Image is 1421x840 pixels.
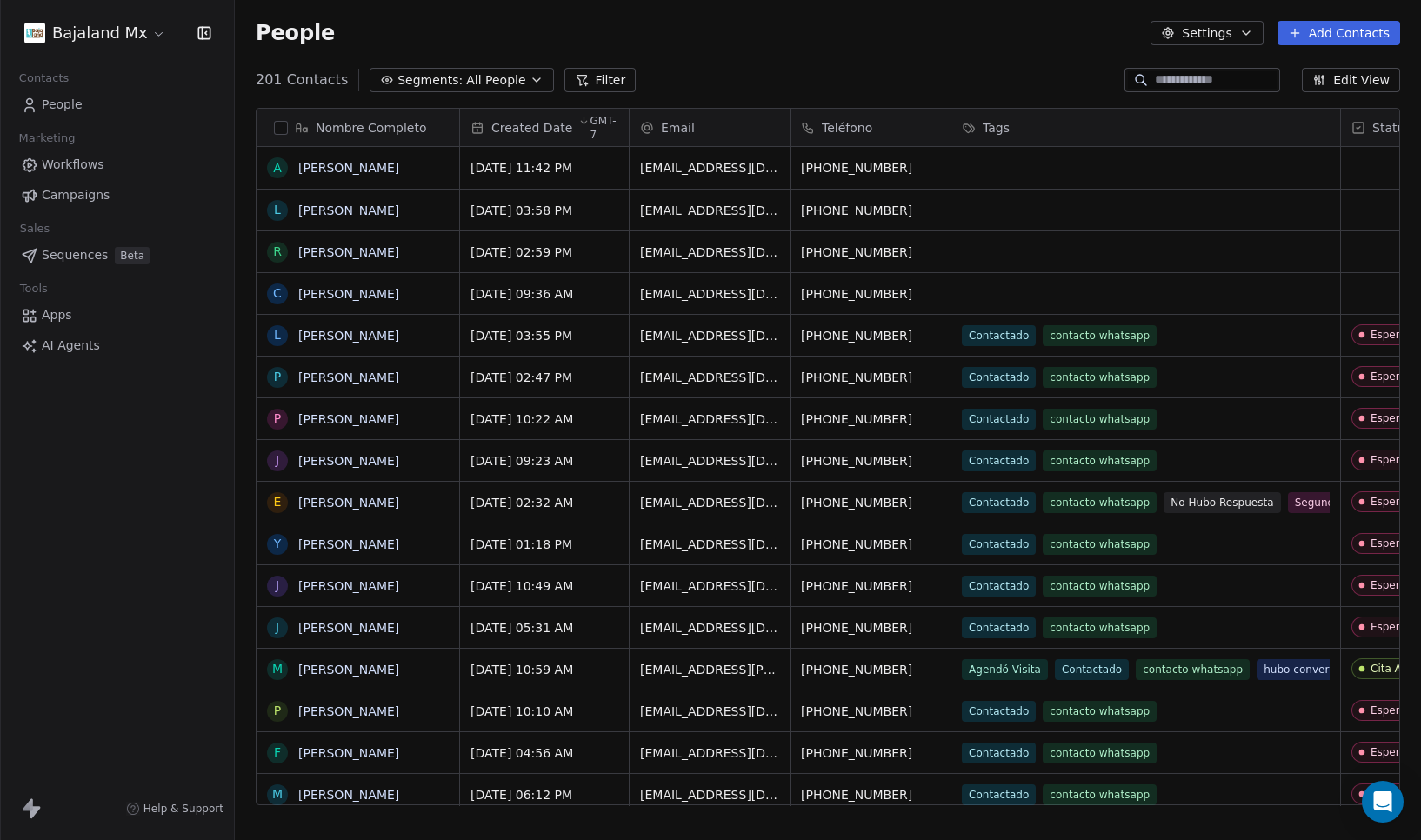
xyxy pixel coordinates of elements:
[298,704,399,718] a: [PERSON_NAME]
[1043,367,1157,388] span: contacto whatsapp
[298,287,399,301] a: [PERSON_NAME]
[962,576,1036,597] span: Contactado
[42,337,100,355] span: AI Agents
[470,703,618,720] span: [DATE] 10:10 AM
[257,109,459,146] div: Nombre Completo
[1136,659,1250,680] span: contacto whatsapp
[640,159,779,177] span: [EMAIL_ADDRESS][DOMAIN_NAME]
[801,661,940,678] span: [PHONE_NUMBER]
[822,119,872,137] span: Teléfono
[12,216,57,242] span: Sales
[1043,492,1157,513] span: contacto whatsapp
[470,159,618,177] span: [DATE] 11:42 PM
[1043,450,1157,471] span: contacto whatsapp
[470,202,618,219] span: [DATE] 03:58 PM
[801,494,940,511] span: [PHONE_NUMBER]
[14,331,220,360] a: AI Agents
[962,743,1036,763] span: Contactado
[298,203,399,217] a: [PERSON_NAME]
[11,65,77,91] span: Contacts
[640,243,779,261] span: [EMAIL_ADDRESS][DOMAIN_NAME]
[276,451,279,470] div: J
[962,701,1036,722] span: Contactado
[298,663,399,677] a: [PERSON_NAME]
[12,276,55,302] span: Tools
[590,114,618,142] span: GMT-7
[273,243,282,261] div: R
[1043,784,1157,805] span: contacto whatsapp
[801,744,940,762] span: [PHONE_NUMBER]
[273,284,282,303] div: C
[801,577,940,595] span: [PHONE_NUMBER]
[42,156,104,174] span: Workflows
[1055,659,1129,680] span: Contactado
[1362,781,1404,823] div: Open Intercom Messenger
[470,786,618,803] span: [DATE] 06:12 PM
[274,535,282,553] div: Y
[470,536,618,553] span: [DATE] 01:18 PM
[491,119,572,137] span: Created Date
[470,494,618,511] span: [DATE] 02:32 AM
[24,23,45,43] img: ppic-bajaland-logo.jpg
[791,109,951,146] div: Teléfono
[42,96,83,114] span: People
[14,241,220,270] a: SequencesBeta
[42,186,110,204] span: Campaigns
[276,577,279,595] div: J
[298,496,399,510] a: [PERSON_NAME]
[115,247,150,264] span: Beta
[640,786,779,803] span: [EMAIL_ADDRESS][DOMAIN_NAME]
[272,660,283,678] div: M
[298,537,399,551] a: [PERSON_NAME]
[470,452,618,470] span: [DATE] 09:23 AM
[630,109,790,146] div: Email
[1164,492,1280,513] span: No Hubo Respuesta
[298,161,399,175] a: [PERSON_NAME]
[298,454,399,468] a: [PERSON_NAME]
[257,147,460,806] div: grid
[316,119,427,137] span: Nombre Completo
[962,450,1036,471] span: Contactado
[640,536,779,553] span: [EMAIL_ADDRESS][DOMAIN_NAME]
[1043,325,1157,346] span: contacto whatsapp
[470,327,618,344] span: [DATE] 03:55 PM
[298,245,399,259] a: [PERSON_NAME]
[801,327,940,344] span: [PHONE_NUMBER]
[14,90,220,119] a: People
[272,785,283,803] div: M
[21,18,170,48] button: Bajaland Mx
[1043,743,1157,763] span: contacto whatsapp
[801,786,940,803] span: [PHONE_NUMBER]
[962,617,1036,638] span: Contactado
[466,71,525,90] span: All People
[274,326,281,344] div: L
[470,577,618,595] span: [DATE] 10:49 AM
[1372,119,1411,137] span: Status
[274,702,281,720] div: P
[640,452,779,470] span: [EMAIL_ADDRESS][DOMAIN_NAME]
[962,659,1048,680] span: Agendó Visita
[962,367,1036,388] span: Contactado
[640,703,779,720] span: [EMAIL_ADDRESS][DOMAIN_NAME]
[1043,409,1157,430] span: contacto whatsapp
[42,306,72,324] span: Apps
[640,619,779,637] span: [EMAIL_ADDRESS][DOMAIN_NAME]
[640,661,779,678] span: [EMAIL_ADDRESS][PERSON_NAME][DOMAIN_NAME]
[298,329,399,343] a: [PERSON_NAME]
[801,410,940,428] span: [PHONE_NUMBER]
[298,412,399,426] a: [PERSON_NAME]
[1288,492,1397,513] span: Segundo contacto
[470,285,618,303] span: [DATE] 09:36 AM
[564,68,637,92] button: Filter
[640,494,779,511] span: [EMAIL_ADDRESS][DOMAIN_NAME]
[640,285,779,303] span: [EMAIL_ADDRESS][DOMAIN_NAME]
[470,410,618,428] span: [DATE] 10:22 AM
[256,20,335,46] span: People
[276,618,279,637] div: J
[962,784,1036,805] span: Contactado
[801,452,940,470] span: [PHONE_NUMBER]
[801,285,940,303] span: [PHONE_NUMBER]
[274,493,282,511] div: E
[298,788,399,802] a: [PERSON_NAME]
[143,802,223,816] span: Help & Support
